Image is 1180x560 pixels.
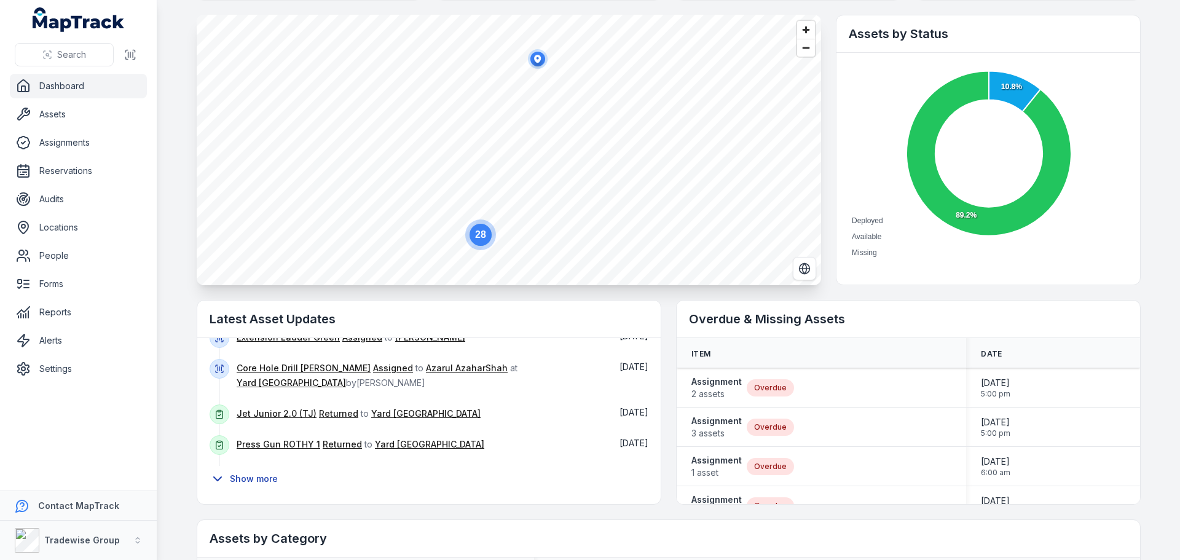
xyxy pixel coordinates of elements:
div: Overdue [747,419,794,436]
a: Assignment1 asset [691,454,742,479]
a: Alerts [10,328,147,353]
span: 3 assets [691,427,742,440]
strong: Assignment [691,376,742,388]
h2: Overdue & Missing Assets [689,310,1128,328]
time: 8/13/2025, 5:00:00 PM [981,377,1010,399]
canvas: Map [197,15,821,285]
span: 1 asset [691,467,742,479]
a: Settings [10,357,147,381]
a: Forms [10,272,147,296]
a: Assignments [10,130,147,155]
a: Reports [10,300,147,325]
a: Returned [323,438,362,451]
a: Assigned [373,362,413,374]
a: Assets [10,102,147,127]
time: 8/15/2025, 4:59:28 AM [619,407,648,417]
time: 8/14/2025, 3:08:01 PM [619,438,648,448]
a: Azarul AzaharShah [426,362,508,374]
a: Returned [319,408,358,420]
span: [DATE] [619,438,648,448]
span: Deployed [852,216,883,225]
a: Core Hole Drill [PERSON_NAME] [237,362,371,374]
strong: Contact MapTrack [38,500,119,511]
span: [DATE] [619,361,648,372]
span: 5:00 pm [981,389,1010,399]
time: 8/14/2025, 2:00:00 PM [981,495,1010,517]
div: Overdue [747,458,794,475]
h2: Latest Asset Updates [210,310,648,328]
a: Audits [10,187,147,211]
a: MapTrack [33,7,125,32]
span: to at by [PERSON_NAME] [237,363,517,388]
strong: Tradewise Group [44,535,120,545]
strong: Assignment [691,494,742,506]
button: Switch to Satellite View [793,257,816,280]
span: [DATE] [981,377,1010,389]
time: 7/25/2025, 5:00:00 PM [981,416,1010,438]
button: Show more [210,466,286,492]
strong: Assignment [691,415,742,427]
a: Assignment3 assets [691,415,742,440]
strong: Assignment [691,454,742,467]
span: 5:00 pm [981,428,1010,438]
span: [DATE] [981,416,1010,428]
span: [DATE] [981,455,1010,468]
a: Locations [10,215,147,240]
span: 2 assets [691,388,742,400]
a: Jet Junior 2.0 (TJ) [237,408,317,420]
a: Reservations [10,159,147,183]
a: Yard [GEOGRAPHIC_DATA] [375,438,484,451]
time: 7/30/2025, 6:00:00 AM [981,455,1010,478]
span: [DATE] [619,407,648,417]
span: to [237,332,465,342]
div: Overdue [747,497,794,515]
a: Press Gun ROTHY 1 [237,438,320,451]
span: Available [852,232,881,241]
span: Missing [852,248,877,257]
button: Zoom in [797,21,815,39]
a: Assignment [691,494,742,518]
div: Overdue [747,379,794,396]
a: Dashboard [10,74,147,98]
button: Zoom out [797,39,815,57]
h2: Assets by Status [849,25,1128,42]
a: People [10,243,147,268]
span: to [237,408,481,419]
span: 6:00 am [981,468,1010,478]
a: Yard [GEOGRAPHIC_DATA] [237,377,346,389]
a: Yard [GEOGRAPHIC_DATA] [371,408,481,420]
span: Item [691,349,710,359]
span: Search [57,49,86,61]
button: Search [15,43,114,66]
span: to [237,439,484,449]
text: 28 [475,229,486,240]
span: [DATE] [981,495,1010,507]
a: Assignment2 assets [691,376,742,400]
span: Date [981,349,1002,359]
time: 8/15/2025, 5:00:44 AM [619,361,648,372]
h2: Assets by Category [210,530,1128,547]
